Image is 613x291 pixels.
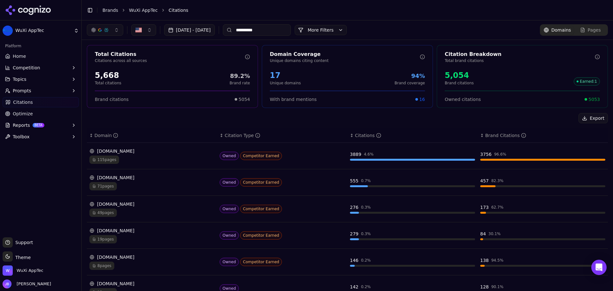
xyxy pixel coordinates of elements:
[270,70,301,80] div: 17
[270,96,317,103] span: With brand mentions
[240,231,282,240] span: Competitor Earned
[480,257,489,264] div: 138
[102,8,118,13] a: Brands
[240,205,282,213] span: Competitor Earned
[361,178,371,183] div: 0.7 %
[220,231,239,240] span: Owned
[588,96,600,103] span: 5053
[480,284,489,290] div: 128
[350,204,359,211] div: 276
[488,231,501,236] div: 30.1 %
[13,99,33,105] span: Citations
[491,205,503,210] div: 62.7 %
[3,86,79,96] button: Prompts
[217,128,347,143] th: citationTypes
[220,178,239,187] span: Owned
[3,265,13,276] img: WuXi AppTec
[591,260,607,275] div: Open Intercom Messenger
[579,113,608,123] button: Export
[230,80,250,86] p: Brand rate
[89,254,215,260] div: [DOMAIN_NAME]
[220,205,239,213] span: Owned
[13,239,33,246] span: Support
[445,70,474,80] div: 5,054
[419,96,425,103] span: 16
[3,109,79,119] a: Optimize
[164,24,215,36] button: [DATE] - [DATE]
[445,58,595,63] p: Total brand citations
[355,132,381,139] div: Citations
[350,284,359,290] div: 142
[169,7,188,13] span: Citations
[89,280,215,287] div: [DOMAIN_NAME]
[225,132,260,139] div: Citation Type
[350,132,475,139] div: ↕Citations
[13,111,33,117] span: Optimize
[13,134,30,140] span: Toolbox
[89,262,114,270] span: 8 pages
[95,70,121,80] div: 5,668
[480,178,489,184] div: 457
[491,178,503,183] div: 82.3 %
[478,128,608,143] th: brandCitationCount
[3,120,79,130] button: ReportsBETA
[33,123,44,127] span: BETA
[361,205,371,210] div: 0.3 %
[95,132,118,139] div: Domain
[270,50,420,58] div: Domain Coverage
[102,7,595,13] nav: breadcrumb
[129,7,158,13] a: WuXi AppTec
[17,268,43,273] span: WuXi AppTec
[220,258,239,266] span: Owned
[13,53,26,59] span: Home
[220,152,239,160] span: Owned
[347,128,478,143] th: totalCitationCount
[3,63,79,73] button: Competition
[230,72,250,80] div: 89.2%
[89,148,215,154] div: [DOMAIN_NAME]
[361,231,371,236] div: 0.3 %
[13,255,31,260] span: Theme
[588,27,601,33] span: Pages
[87,128,217,143] th: domain
[574,77,600,86] span: Earned : 1
[491,284,503,289] div: 90.1 %
[445,50,595,58] div: Citation Breakdown
[89,235,117,243] span: 19 pages
[3,265,43,276] button: Open organization switcher
[395,80,425,86] p: Brand coverage
[89,156,119,164] span: 115 pages
[3,41,79,51] div: Platform
[494,152,506,157] div: 96.6 %
[13,76,26,82] span: Topics
[480,204,489,211] div: 173
[13,65,40,71] span: Competition
[13,88,31,94] span: Prompts
[3,74,79,84] button: Topics
[3,280,11,288] img: Josef Bookert
[240,258,282,266] span: Competitor Earned
[361,284,371,289] div: 0.2 %
[445,96,481,103] span: Owned citations
[89,227,215,234] div: [DOMAIN_NAME]
[350,257,359,264] div: 146
[240,152,282,160] span: Competitor Earned
[89,201,215,207] div: [DOMAIN_NAME]
[3,97,79,107] a: Citations
[3,26,13,36] img: WuXi AppTec
[395,72,425,80] div: 94%
[350,178,359,184] div: 555
[240,178,282,187] span: Competitor Earned
[480,132,605,139] div: ↕Brand Citations
[89,174,215,181] div: [DOMAIN_NAME]
[270,80,301,86] p: Unique domains
[361,258,371,263] div: 0.2 %
[480,151,492,157] div: 3756
[480,231,486,237] div: 84
[13,122,30,128] span: Reports
[14,281,51,287] span: [PERSON_NAME]
[3,51,79,61] a: Home
[238,96,250,103] span: 5054
[95,50,245,58] div: Total Citations
[364,152,374,157] div: 4.6 %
